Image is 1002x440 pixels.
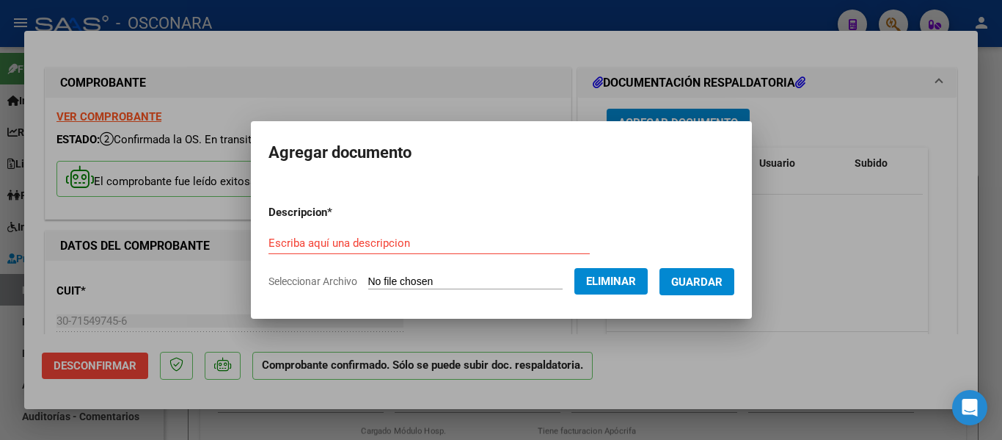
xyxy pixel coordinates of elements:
button: Eliminar [574,268,648,295]
span: Seleccionar Archivo [268,275,357,287]
span: Eliminar [586,275,636,288]
button: Guardar [659,268,734,295]
p: Descripcion [268,204,409,221]
span: Guardar [671,275,723,289]
h2: Agregar documento [268,139,734,167]
div: Open Intercom Messenger [952,390,987,425]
